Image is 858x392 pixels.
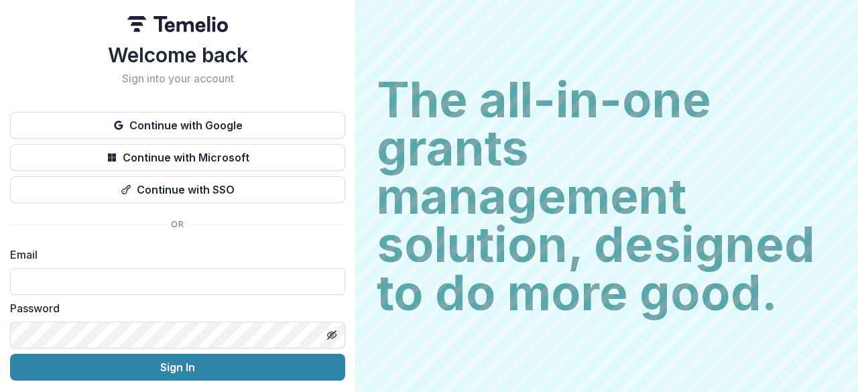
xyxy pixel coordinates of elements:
[10,72,345,85] h2: Sign into your account
[10,354,345,381] button: Sign In
[10,176,345,203] button: Continue with SSO
[10,247,337,263] label: Email
[127,16,228,32] img: Temelio
[321,324,343,346] button: Toggle password visibility
[10,144,345,171] button: Continue with Microsoft
[10,43,345,67] h1: Welcome back
[10,300,337,316] label: Password
[10,112,345,139] button: Continue with Google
